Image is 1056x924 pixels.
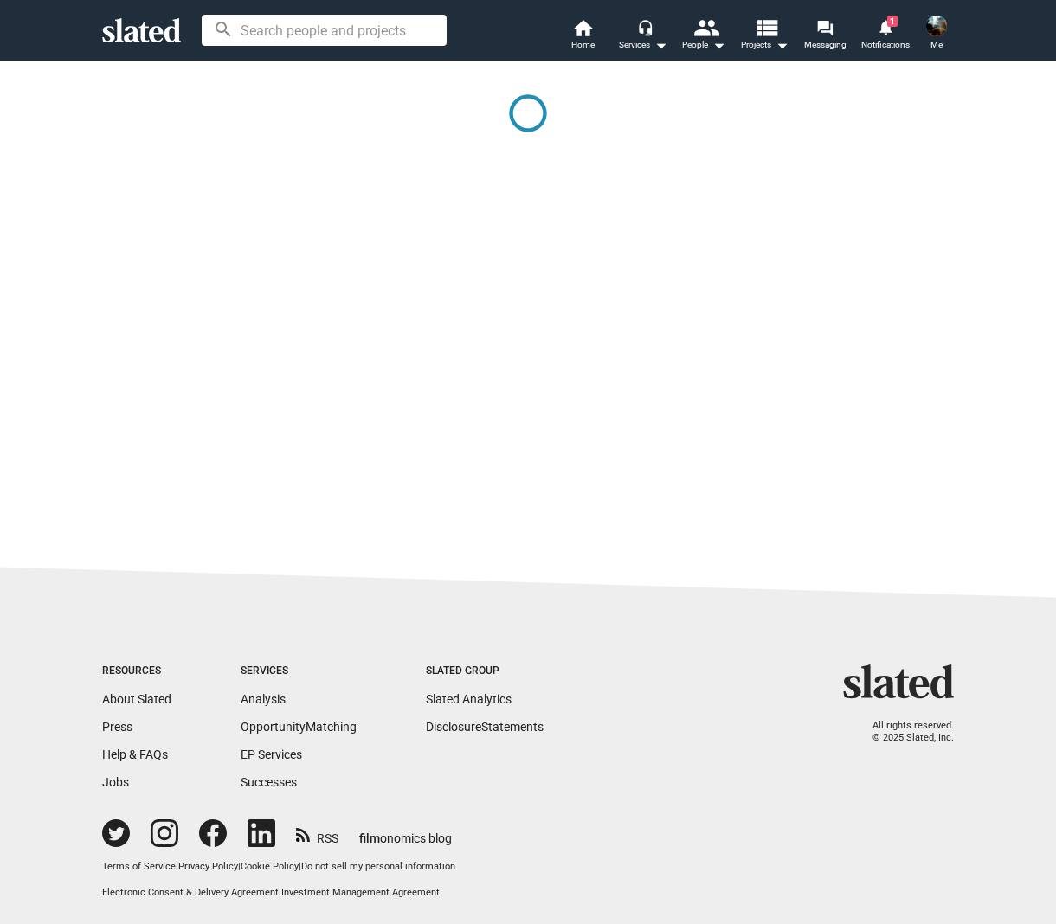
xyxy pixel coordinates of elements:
[202,15,447,46] input: Search people and projects
[572,17,593,38] mat-icon: home
[359,817,452,847] a: filmonomics blog
[281,887,440,898] a: Investment Management Agreement
[241,775,297,789] a: Successes
[102,861,176,872] a: Terms of Service
[861,35,910,55] span: Notifications
[178,861,238,872] a: Privacy Policy
[854,720,954,745] p: All rights reserved. © 2025 Slated, Inc.
[613,17,673,55] button: Services
[426,720,544,734] a: DisclosureStatements
[693,15,718,40] mat-icon: people
[552,17,613,55] a: Home
[426,664,544,678] div: Slated Group
[571,35,595,55] span: Home
[682,35,725,55] div: People
[650,35,671,55] mat-icon: arrow_drop_down
[238,861,241,872] span: |
[637,19,653,35] mat-icon: headset_mic
[804,35,847,55] span: Messaging
[279,887,281,898] span: |
[102,748,168,761] a: Help & FAQs
[673,17,734,55] button: People
[241,692,286,706] a: Analysis
[930,35,943,55] span: Me
[102,775,129,789] a: Jobs
[299,861,301,872] span: |
[102,720,132,734] a: Press
[734,17,795,55] button: Projects
[102,692,171,706] a: About Slated
[426,692,512,706] a: Slated Analytics
[102,664,171,678] div: Resources
[619,35,667,55] div: Services
[301,861,455,874] button: Do not sell my personal information
[771,35,792,55] mat-icon: arrow_drop_down
[241,664,357,678] div: Services
[741,35,789,55] span: Projects
[241,720,357,734] a: OpportunityMatching
[816,19,833,35] mat-icon: forum
[877,18,893,35] mat-icon: notifications
[887,16,898,27] span: 1
[241,748,302,761] a: EP Services
[296,820,338,847] a: RSS
[855,17,916,55] a: 1Notifications
[708,35,729,55] mat-icon: arrow_drop_down
[176,861,178,872] span: |
[916,12,957,57] button: Drew SuppaMe
[926,16,947,36] img: Drew Suppa
[754,15,779,40] mat-icon: view_list
[241,861,299,872] a: Cookie Policy
[795,17,855,55] a: Messaging
[359,831,380,845] span: film
[102,887,279,898] a: Electronic Consent & Delivery Agreement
